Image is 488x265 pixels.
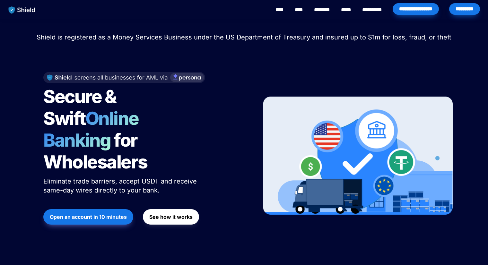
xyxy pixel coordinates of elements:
span: Eliminate trade barriers, accept USDT and receive same-day wires directly to your bank. [43,177,199,194]
strong: See how it works [149,214,193,220]
span: Shield is registered as a Money Services Business under the US Department of Treasury and insured... [37,33,451,41]
a: Open an account in 10 minutes [43,206,133,228]
button: See how it works [143,209,199,225]
button: Open an account in 10 minutes [43,209,133,225]
img: website logo [5,3,39,17]
span: Online Banking [43,107,145,151]
span: Secure & Swift [43,86,119,129]
strong: Open an account in 10 minutes [50,214,127,220]
a: See how it works [143,206,199,228]
span: for Wholesalers [43,129,147,173]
